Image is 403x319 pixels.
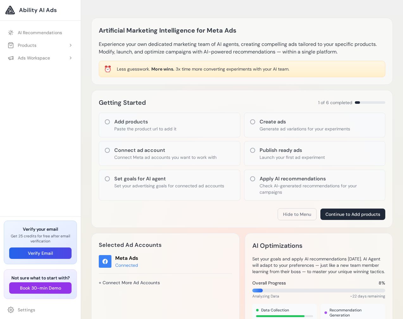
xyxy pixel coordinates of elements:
[117,66,150,72] span: Less guesswork.
[99,25,236,35] h1: Artificial Marketing Intelligence for Meta Ads
[4,304,77,316] a: Settings
[260,175,380,183] h3: Apply AI recommendations
[104,65,112,73] div: ⏰
[320,209,385,220] button: Continue to Add products
[114,126,176,132] p: Paste the product url to add it
[252,241,302,251] h2: AI Optimizations
[114,147,217,154] h3: Connect ad account
[114,175,224,183] h3: Set goals for AI agent
[330,308,381,318] span: Recommendation Generation
[4,27,77,38] a: AI Recommendations
[260,118,350,126] h3: Create ads
[260,147,325,154] h3: Publish ready ads
[115,262,138,268] div: Connected
[4,40,77,51] button: Products
[114,183,224,189] p: Set your advertising goals for connected ad accounts
[260,183,380,195] p: Check AI-generated recommendations for your campaigns
[151,66,174,72] span: More wins.
[278,208,317,220] button: Hide to Menu
[99,241,232,249] h2: Selected Ad Accounts
[9,282,72,294] button: Book 30-min Demo
[99,41,385,56] p: Experience your own dedicated marketing team of AI agents, creating compelling ads tailored to yo...
[252,256,386,275] p: Set your goals and apply AI recommendations [DATE]. AI Agent will adapt to your preferences — jus...
[252,294,279,299] span: Analyzing Data
[8,55,50,61] div: Ads Workspace
[261,308,289,313] span: Data Collection
[176,66,289,72] span: 3x time more converting experiments with your AI team.
[252,280,286,286] span: Overall Progress
[9,226,72,232] h3: Verify your email
[260,126,350,132] p: Generate ad variations for your experiments
[9,234,72,244] p: Get 25 credits for free after email verification
[318,99,352,106] span: 1 of 6 completed
[114,154,217,160] p: Connect Meta ad accounts you want to work with
[9,247,72,259] button: Verify Email
[114,118,176,126] h3: Add products
[4,52,77,64] button: Ads Workspace
[350,294,385,299] span: ~22 days remaining
[99,277,160,288] a: + Connect More Ad Accounts
[99,97,146,108] h2: Getting Started
[8,42,36,48] div: Products
[115,254,138,262] div: Meta Ads
[19,6,57,15] span: Ability AI Ads
[9,275,72,281] h3: Not sure what to start with?
[5,5,76,15] a: Ability AI Ads
[379,280,385,286] span: 8%
[260,154,325,160] p: Launch your first ad experiment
